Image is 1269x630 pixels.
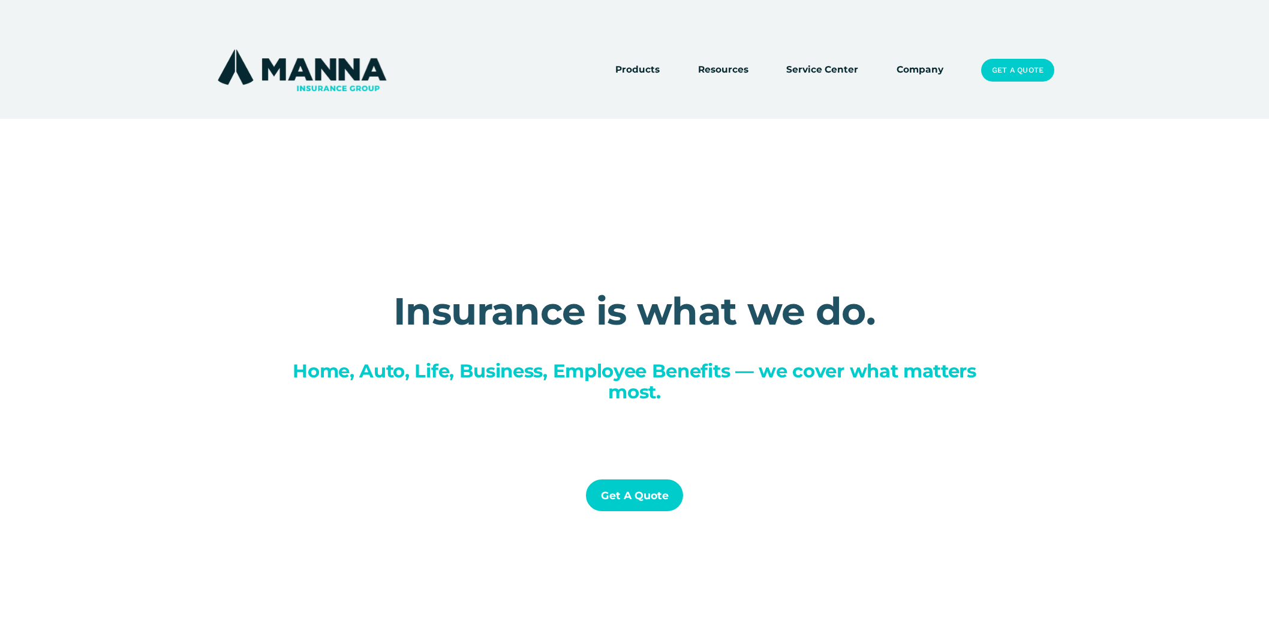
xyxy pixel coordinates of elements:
a: Get a Quote [586,479,683,511]
a: folder dropdown [615,62,660,79]
a: Get a Quote [981,59,1054,82]
span: Resources [698,62,748,77]
a: Service Center [786,62,858,79]
a: Company [897,62,943,79]
img: Manna Insurance Group [215,47,389,94]
a: folder dropdown [698,62,748,79]
strong: Insurance is what we do. [393,288,876,334]
span: Products [615,62,660,77]
span: Home, Auto, Life, Business, Employee Benefits — we cover what matters most. [293,359,981,403]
